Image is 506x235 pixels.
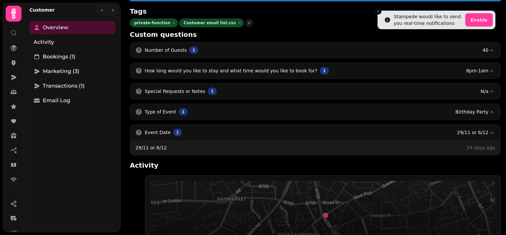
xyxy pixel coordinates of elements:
a: Transactions (1) [29,79,115,93]
button: How long would you like to stay and what time would you like to book for?18pm-1am [130,63,500,79]
button: Special Requests or Notes1N/a [130,83,500,99]
nav: Tabs [24,18,121,232]
div: private-function [130,19,178,27]
span: Special Requests or Notes [145,88,205,95]
button: Number of Guests140 [130,42,500,58]
div: 1 [179,108,187,116]
span: 40 [482,47,488,53]
span: Transactions (1) [43,82,85,90]
span: 8pm-1am [466,68,488,73]
a: Activity [29,36,115,49]
a: Email Log [29,94,115,107]
button: Enable [465,13,493,27]
a: Bookings (1) [29,50,115,63]
div: 1 [173,129,182,136]
span: Number of Guests [145,47,187,53]
span: Bookings (1) [43,53,76,61]
h2: Tags [130,7,257,16]
span: Overview [43,24,69,32]
a: Marketing (3) [29,65,115,78]
button: Close toast [375,8,381,15]
span: N/a [481,89,488,94]
span: Event Date [145,129,171,136]
div: Customer email list.csv [179,19,243,27]
span: Birthday Party [455,109,488,115]
div: Stampede would like to send you real-time notifications [394,13,463,27]
h2: Custom questions [130,30,257,39]
span: 29/11 or 6/12 [457,130,488,135]
div: 1 [320,67,329,74]
h2: Customer [29,7,55,13]
h2: Activity [130,161,257,170]
span: Email Log [43,97,70,105]
span: Activity [33,38,54,46]
span: 29/11 or 6/12 [135,144,167,151]
button: Event Date129/11 or 6/12 [130,124,500,140]
span: Marketing (3) [43,67,79,75]
span: Type of Event [145,109,176,115]
button: Type of Event1Birthday Party [130,104,500,120]
div: 1 [189,46,198,54]
div: 1 [208,88,217,95]
a: Overview [29,21,115,34]
span: How long would you like to stay and what time would you like to book for? [145,67,317,74]
span: 24 days ago [467,144,495,151]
